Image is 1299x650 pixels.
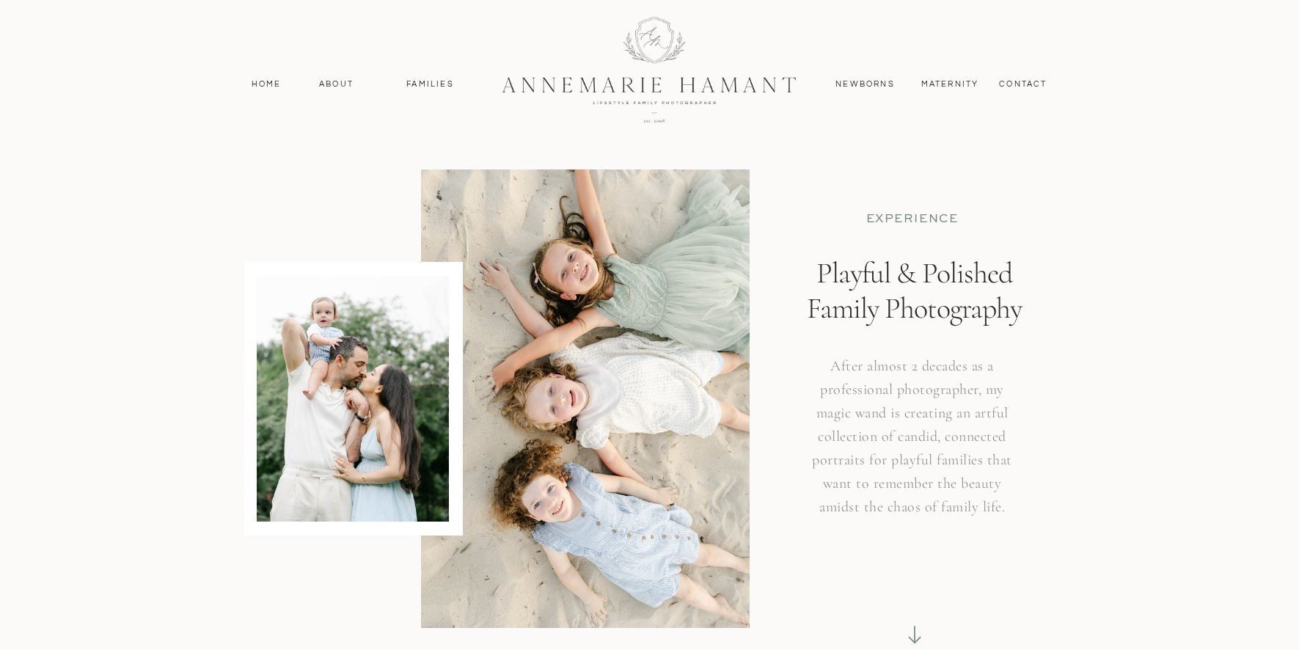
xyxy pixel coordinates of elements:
a: Families [398,78,464,91]
a: contact [992,78,1055,91]
h3: After almost 2 decades as a professional photographer, my magic wand is creating an artful collec... [805,354,1020,543]
p: EXPERIENCE [822,211,1003,227]
a: Home [245,78,288,91]
a: Newborns [830,78,901,91]
a: About [315,78,358,91]
a: MAternity [921,78,978,91]
h1: Playful & Polished Family Photography [795,255,1034,389]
